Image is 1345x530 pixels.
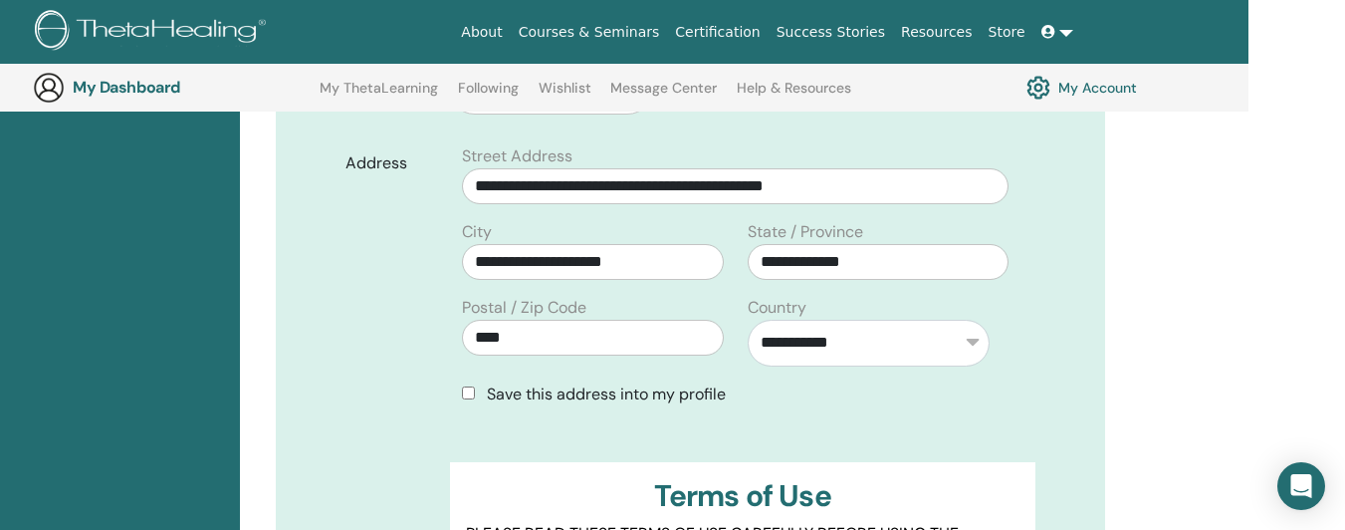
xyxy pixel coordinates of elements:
[1277,462,1325,510] div: Open Intercom Messenger
[453,14,510,51] a: About
[981,14,1033,51] a: Store
[466,478,1019,514] h3: Terms of Use
[667,14,768,51] a: Certification
[462,220,492,244] label: City
[893,14,981,51] a: Resources
[462,296,586,320] label: Postal / Zip Code
[1026,71,1050,105] img: cog.svg
[458,80,519,112] a: Following
[748,296,806,320] label: Country
[462,144,572,168] label: Street Address
[487,384,726,404] span: Save this address into my profile
[1026,71,1137,105] a: My Account
[320,80,438,112] a: My ThetaLearning
[737,80,851,112] a: Help & Resources
[539,80,591,112] a: Wishlist
[748,220,863,244] label: State / Province
[331,144,451,182] label: Address
[511,14,668,51] a: Courses & Seminars
[73,78,272,97] h3: My Dashboard
[610,80,717,112] a: Message Center
[33,72,65,104] img: generic-user-icon.jpg
[35,10,273,55] img: logo.png
[769,14,893,51] a: Success Stories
